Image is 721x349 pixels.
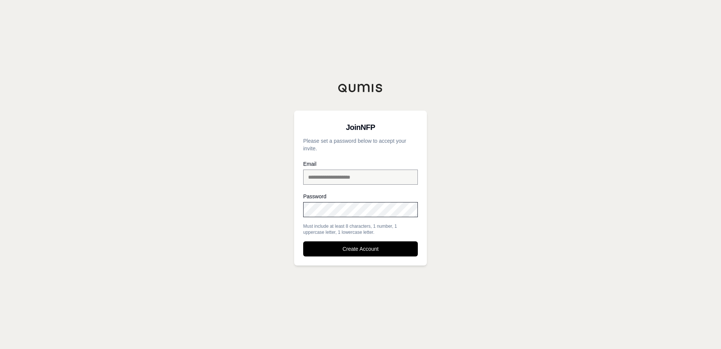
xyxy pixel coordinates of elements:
[303,161,418,167] label: Email
[303,120,418,135] h3: Join NFP
[303,137,418,152] p: Please set a password below to accept your invite.
[303,194,418,199] label: Password
[303,223,418,235] div: Must include at least 8 characters, 1 number, 1 uppercase letter, 1 lowercase letter.
[303,241,418,256] button: Create Account
[338,83,383,93] img: Qumis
